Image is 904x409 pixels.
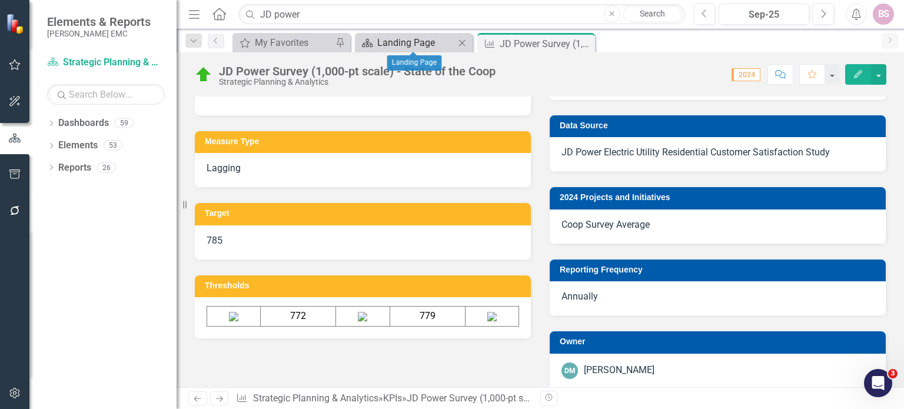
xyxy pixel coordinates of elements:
span: Elements & Reports [47,15,151,29]
span: 3 [888,369,898,378]
a: Strategic Planning & Analytics [253,393,378,404]
h3: Owner [560,337,880,346]
input: Search ClearPoint... [238,4,684,25]
small: [PERSON_NAME] EMC [47,29,151,38]
a: My Favorites [235,35,333,50]
h3: Target [205,209,525,218]
div: Annually [550,281,886,315]
div: Strategic Planning & Analytics [219,78,496,87]
a: Landing Page [358,35,455,50]
div: JD Power Survey (1,000-pt scale) - State of the Coop [407,393,623,404]
a: KPIs [383,393,402,404]
a: Strategic Planning & Analytics [47,56,165,69]
div: JD Power Survey (1,000-pt scale) - State of the Coop [219,65,496,78]
input: Search Below... [47,84,165,105]
div: Sep-25 [723,8,805,22]
h3: 2024 Projects and Initiatives [560,193,880,202]
div: JD Power Survey (1,000-pt scale) - State of the Coop [500,36,592,51]
div: DM [561,363,578,379]
a: Search [623,6,682,22]
h3: Data Source [560,121,880,130]
button: BS [873,4,894,25]
p: 785 [207,234,519,248]
img: ClearPoint Strategy [6,13,26,34]
a: Reports [58,161,91,175]
h3: Reporting Frequency [560,265,880,274]
p: Coop Survey Average [561,218,874,232]
iframe: Intercom live chat [864,369,892,397]
img: Green%20Arrow%20v2.png [487,312,497,321]
td: 772 [261,307,336,327]
a: Dashboards [58,117,109,130]
div: My Favorites [255,35,333,50]
h3: Measure Type [205,137,525,146]
div: 26 [97,162,116,172]
p: JD Power Electric Utility Residential Customer Satisfaction Study [561,146,874,159]
div: 59 [115,118,134,128]
a: Elements [58,139,98,152]
div: Landing Page [387,55,442,71]
img: At Target [194,65,213,84]
h3: Thresholds [205,281,525,290]
div: » » [236,392,531,405]
span: Lagging [207,162,241,174]
span: 2024 [732,68,760,81]
img: Yellow%20Square%20v2.png [358,312,367,321]
div: Landing Page [377,35,455,50]
div: [PERSON_NAME] [584,364,654,377]
td: 779 [390,307,465,327]
div: 53 [104,141,122,151]
img: Red%20Arrow%20v2.png [229,312,238,321]
button: Sep-25 [719,4,809,25]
